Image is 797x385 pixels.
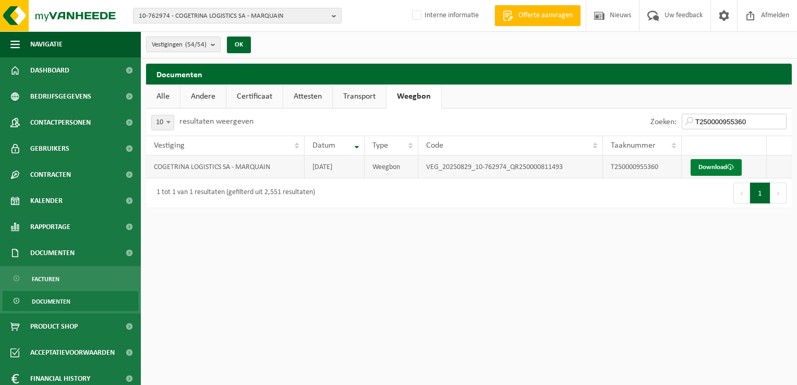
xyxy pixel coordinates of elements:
span: Code [426,141,443,150]
span: Rapportage [30,214,70,240]
span: Datum [312,141,335,150]
span: Vestiging [154,141,185,150]
span: Bedrijfsgegevens [30,83,91,110]
span: Documenten [32,292,70,311]
span: Vestigingen [152,37,207,53]
span: Contactpersonen [30,110,91,136]
span: Kalender [30,188,63,214]
span: Product Shop [30,314,78,340]
button: Vestigingen(54/54) [146,37,221,52]
span: Dashboard [30,57,69,83]
a: Facturen [3,269,138,288]
a: Weegbon [387,85,441,109]
a: Transport [333,85,386,109]
a: Documenten [3,291,138,311]
td: T250000955360 [603,155,682,178]
a: Andere [180,85,226,109]
button: 1 [750,183,770,203]
a: Offerte aanvragen [494,5,581,26]
h2: Documenten [146,64,792,84]
button: Previous [733,183,750,203]
button: OK [227,37,251,53]
a: Attesten [283,85,332,109]
span: Documenten [30,240,75,266]
td: [DATE] [305,155,365,178]
span: Taaknummer [611,141,656,150]
span: 10 [152,115,174,130]
a: Alle [146,85,180,109]
count: (54/54) [185,41,207,48]
span: Offerte aanvragen [516,10,575,21]
td: Weegbon [365,155,418,178]
span: Type [372,141,388,150]
span: Acceptatievoorwaarden [30,340,115,366]
span: Navigatie [30,31,63,57]
a: Download [691,159,742,176]
button: 10-762974 - COGETRINA LOGISTICS SA - MARQUAIN [133,8,342,23]
td: VEG_20250829_10-762974_QR250000811493 [418,155,603,178]
div: 1 tot 1 van 1 resultaten (gefilterd uit 2,551 resultaten) [151,184,315,202]
span: Facturen [32,269,59,289]
a: Certificaat [226,85,283,109]
label: Interne informatie [410,8,479,23]
span: Contracten [30,162,71,188]
span: 10 [151,115,174,130]
button: Next [770,183,787,203]
span: 10-762974 - COGETRINA LOGISTICS SA - MARQUAIN [139,8,328,24]
span: Gebruikers [30,136,69,162]
label: Zoeken: [650,118,677,126]
label: resultaten weergeven [179,117,253,126]
td: COGETRINA LOGISTICS SA - MARQUAIN [146,155,305,178]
